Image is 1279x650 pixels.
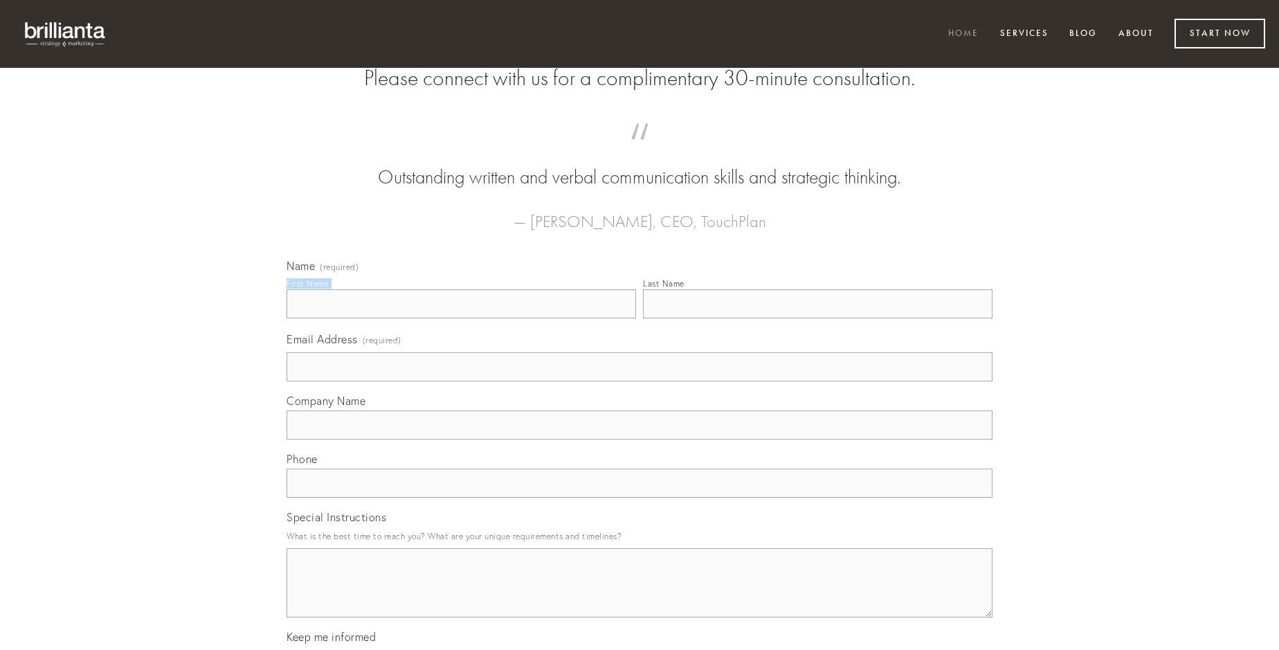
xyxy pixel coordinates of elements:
[1109,23,1163,46] a: About
[309,137,970,191] blockquote: Outstanding written and verbal communication skills and strategic thinking.
[1060,23,1106,46] a: Blog
[14,14,118,54] img: brillianta - research, strategy, marketing
[287,394,365,408] span: Company Name
[939,23,988,46] a: Home
[287,630,376,644] span: Keep me informed
[1174,19,1265,48] a: Start Now
[991,23,1058,46] a: Services
[287,452,318,466] span: Phone
[320,263,359,271] span: (required)
[287,332,358,346] span: Email Address
[287,65,992,91] h2: Please connect with us for a complimentary 30-minute consultation.
[287,278,329,289] div: First Name
[287,259,315,273] span: Name
[363,331,401,350] span: (required)
[287,527,992,545] p: What is the best time to reach you? What are your unique requirements and timelines?
[643,278,684,289] div: Last Name
[309,191,970,235] figcaption: — [PERSON_NAME], CEO, TouchPlan
[309,137,970,164] span: “
[287,510,386,524] span: Special Instructions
